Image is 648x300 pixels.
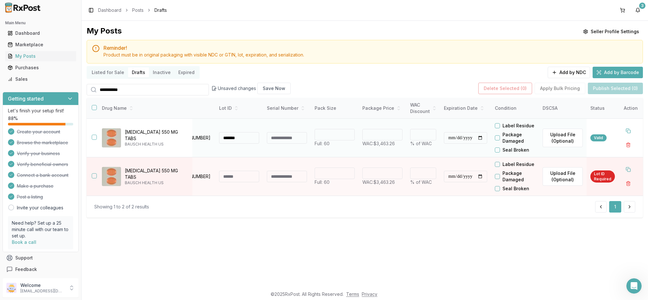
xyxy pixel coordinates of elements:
span: Full: 60 [315,179,330,185]
button: Delete [623,139,634,151]
label: Upload File (Optional) [543,129,583,147]
span: Create your account [17,129,60,135]
div: Sales [8,76,74,82]
p: BAUSCH HEALTH US [125,180,187,185]
span: 88 % [8,115,18,122]
div: Lot ID [219,105,259,111]
span: WAC: $3,463.26 [362,179,395,185]
button: Marketplace [3,40,79,50]
div: Purchases [8,64,74,71]
button: My Posts [3,51,79,61]
a: Dashboard [98,7,121,13]
p: [MEDICAL_DATA] 550 MG TABS [125,129,187,142]
div: Package Price [362,105,402,111]
a: Marketplace [5,39,76,50]
div: Expiration Date [444,105,487,111]
p: Welcome [20,282,65,289]
button: Save Now [257,83,291,94]
h3: Getting started [8,95,44,102]
th: Status [587,98,619,119]
span: % of WAC [410,141,432,146]
label: Seal Broken [502,185,529,192]
button: Expired [174,67,198,78]
button: Drafts [128,67,149,78]
button: Duplicate [623,164,634,175]
a: Book a call [12,239,36,245]
div: Showing 1 to 2 of 2 results [94,204,149,210]
span: Drafts [154,7,167,13]
button: Duplicate [623,125,634,137]
button: 1 [609,201,621,213]
a: My Posts [5,50,76,62]
div: Drug Name [102,105,187,111]
button: Seller Profile Settings [579,26,643,37]
label: Package Damaged [502,131,539,144]
button: Sales [3,74,79,84]
span: Verify your business [17,150,60,157]
button: Add by NDC [548,67,590,78]
span: Connect a bank account [17,172,68,178]
span: Make a purchase [17,183,53,189]
label: Package Damaged [502,170,539,183]
span: % of WAC [410,179,432,185]
div: Lot ID Required [590,170,615,183]
a: Sales [5,73,76,85]
button: Listed for Sale [88,67,128,78]
button: Feedback [3,264,79,275]
th: Pack Size [311,98,359,119]
span: Full: 60 [315,141,330,146]
a: Dashboard [5,27,76,39]
span: Post a listing [17,194,43,200]
div: Dashboard [8,30,74,36]
div: My Posts [87,26,122,37]
h5: Reminder! [103,45,637,50]
p: [MEDICAL_DATA] 550 MG TABS [125,168,187,180]
th: DSCSA [539,98,587,119]
div: Product must be in original packaging with visible NDC or GTIN, lot, expiration, and serialization. [103,52,637,58]
button: Dashboard [3,28,79,38]
h2: Main Menu [5,20,76,26]
button: Purchases [3,63,79,73]
img: RxPost Logo [3,3,43,13]
button: Delete [623,178,634,189]
div: 3 [639,3,645,9]
th: Action [619,98,643,119]
label: Seal Broken [502,147,529,153]
span: WAC: $3,463.26 [362,141,395,146]
div: Valid [590,134,607,141]
label: Upload File (Optional) [543,167,583,186]
nav: breadcrumb [98,7,167,13]
span: Browse the marketplace [17,139,68,146]
button: Inactive [149,67,174,78]
label: Label Residue [502,161,534,168]
p: [EMAIL_ADDRESS][DOMAIN_NAME] [20,289,65,294]
a: Purchases [5,62,76,73]
p: Let's finish your setup first! [8,108,73,114]
div: Marketplace [8,41,74,48]
img: Xifaxan 550 MG TABS [102,167,121,186]
button: 3 [633,5,643,15]
label: Label Residue [502,123,534,129]
th: Condition [491,98,539,119]
button: Add by Barcode [593,67,643,78]
span: Verify beneficial owners [17,161,68,168]
div: Serial Number [267,105,307,111]
a: Privacy [362,291,377,297]
a: Terms [346,291,359,297]
a: Posts [132,7,144,13]
div: My Posts [8,53,74,59]
img: Xifaxan 550 MG TABS [102,128,121,147]
div: Unsaved changes [211,83,291,94]
span: Feedback [15,266,37,273]
div: WAC Discount [410,102,436,115]
img: User avatar [6,283,17,293]
p: BAUSCH HEALTH US [125,142,187,147]
button: Support [3,252,79,264]
a: Invite your colleagues [17,205,63,211]
p: Need help? Set up a 25 minute call with our team to set up. [12,220,69,239]
iframe: Intercom live chat [626,278,642,294]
